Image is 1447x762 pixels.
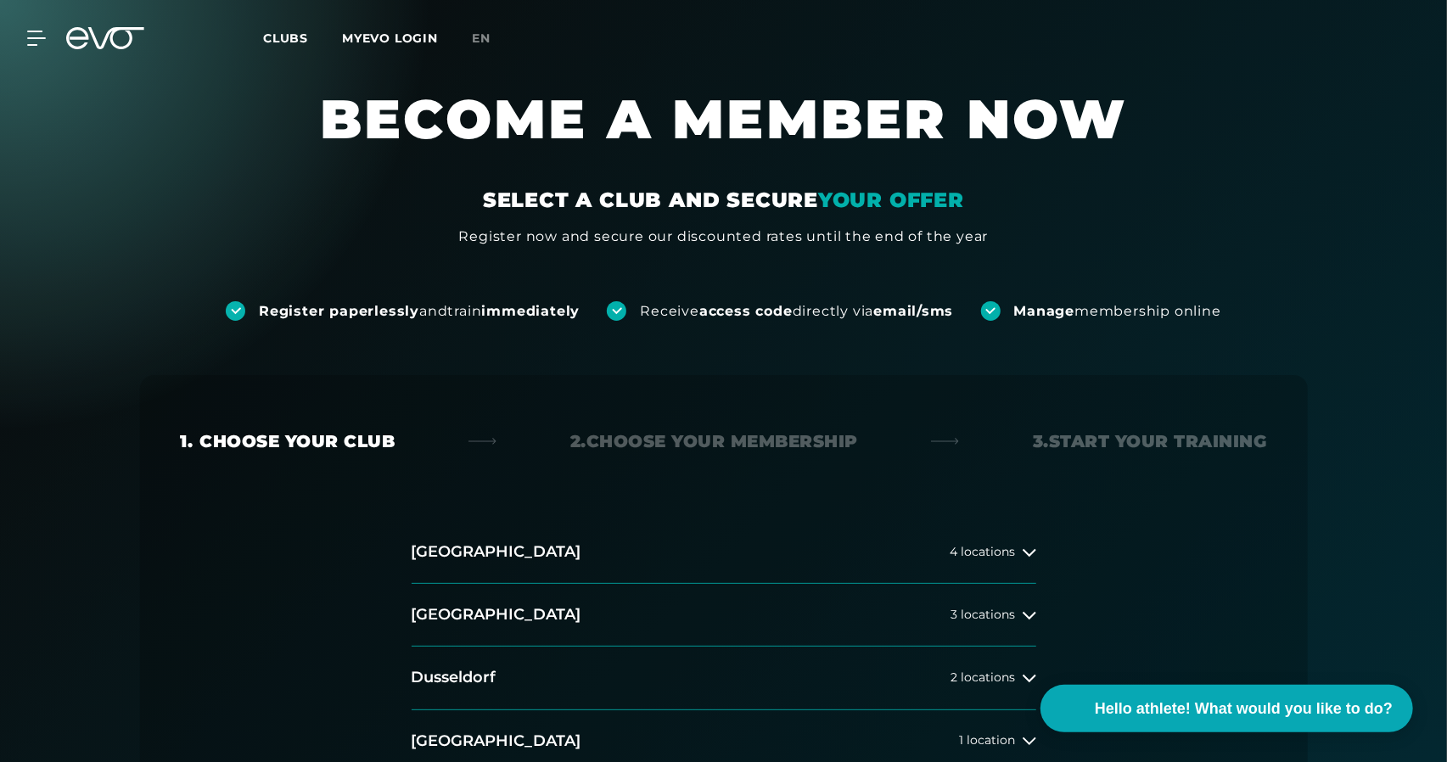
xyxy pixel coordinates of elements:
[263,31,308,46] font: Clubs
[320,86,1128,152] font: BECOME A MEMBER NOW
[962,670,1016,685] font: locations
[1014,303,1075,319] font: Manage
[640,303,699,319] font: Receive
[412,584,1036,647] button: [GEOGRAPHIC_DATA]3 locations
[481,303,580,319] font: immediately
[967,732,1016,748] font: location
[263,30,342,46] a: Clubs
[472,31,491,46] font: en
[1074,303,1221,319] font: membership online
[818,188,964,212] font: YOUR OFFER
[1040,685,1413,732] button: Hello athlete! What would you like to do?
[412,668,496,686] font: Dusseldorf
[570,431,586,451] font: 2.
[419,303,447,319] font: and
[1095,700,1393,717] font: Hello athlete! What would you like to do?
[342,31,438,46] a: MYEVO LOGIN
[951,544,958,559] font: 4
[412,731,581,750] font: [GEOGRAPHIC_DATA]
[447,303,481,319] font: train
[1033,431,1049,451] font: 3.
[259,303,419,319] font: Register paperlessly
[960,732,964,748] font: 1
[962,607,1016,622] font: locations
[459,228,989,244] font: Register now and secure our discounted rates until the end of the year
[412,605,581,624] font: [GEOGRAPHIC_DATA]
[699,303,793,319] font: access code
[586,431,858,451] font: Choose your membership
[412,647,1036,709] button: Dusseldorf2 locations
[412,521,1036,584] button: [GEOGRAPHIC_DATA]4 locations
[181,431,193,451] font: 1.
[412,542,581,561] font: [GEOGRAPHIC_DATA]
[962,544,1016,559] font: locations
[951,670,958,685] font: 2
[951,607,958,622] font: 3
[873,303,953,319] font: email/sms
[200,431,395,451] font: Choose your club
[1049,431,1267,451] font: Start your training
[483,188,818,212] font: SELECT A CLUB AND SECURE
[472,29,511,48] a: en
[793,303,874,319] font: directly via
